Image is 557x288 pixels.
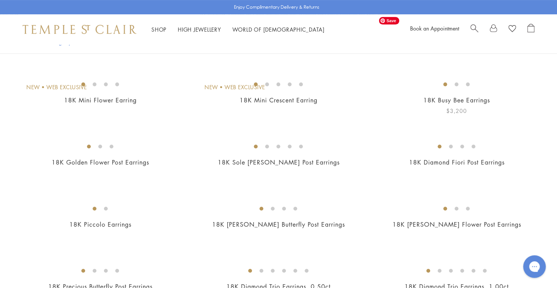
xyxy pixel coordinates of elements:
a: 18K [PERSON_NAME] Butterfly Post Earrings [212,220,345,229]
div: New • Web Exclusive [204,83,265,91]
nav: Main navigation [151,25,325,34]
a: 18K Mini Flower Earring [64,96,137,104]
span: $3,200 [446,107,467,115]
a: View Wishlist [508,24,516,35]
a: Open Shopping Bag [527,24,534,35]
a: 18K Busy Bee Earrings [423,96,490,104]
a: 18K Diamond Fiori Post Earrings [409,158,504,166]
img: Temple St. Clair [23,25,136,34]
a: Book an Appointment [410,24,459,32]
a: 18K [PERSON_NAME] Flower Post Earrings [392,220,521,229]
a: 18K Golden Flower Post Earrings [52,158,149,166]
a: Search [470,24,478,35]
iframe: Gorgias live chat messenger [519,253,549,280]
a: ShopShop [151,26,166,33]
a: 18K Piccolo Earrings [69,220,131,229]
p: Enjoy Complimentary Delivery & Returns [234,3,319,11]
div: New • Web Exclusive [26,83,87,91]
span: Save [379,17,399,24]
a: World of [DEMOGRAPHIC_DATA]World of [DEMOGRAPHIC_DATA] [232,26,325,33]
a: High JewelleryHigh Jewellery [178,26,221,33]
a: 18K Mini Crescent Earring [240,96,317,104]
a: 18K Sole [PERSON_NAME] Post Earrings [217,158,339,166]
